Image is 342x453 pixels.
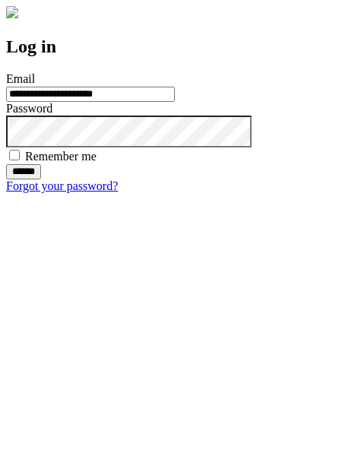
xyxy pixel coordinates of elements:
[25,150,97,163] label: Remember me
[6,36,336,57] h2: Log in
[6,179,118,192] a: Forgot your password?
[6,102,52,115] label: Password
[6,72,35,85] label: Email
[6,6,18,18] img: logo-4e3dc11c47720685a147b03b5a06dd966a58ff35d612b21f08c02c0306f2b779.png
